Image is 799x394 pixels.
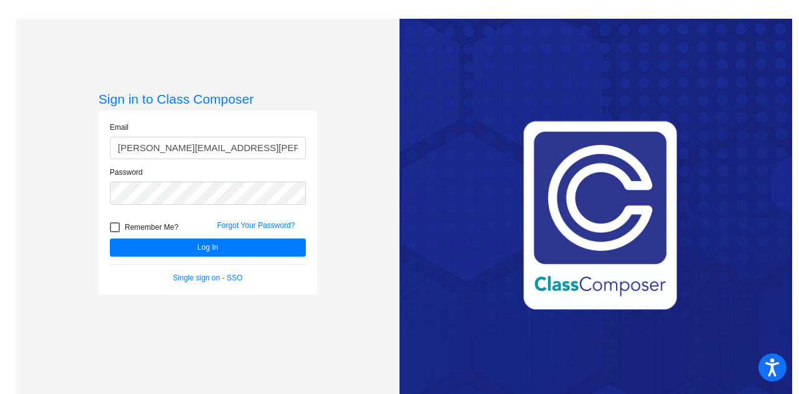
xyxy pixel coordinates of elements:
a: Forgot Your Password? [217,221,295,230]
span: Remember Me? [125,220,179,235]
label: Password [110,167,143,178]
label: Email [110,122,129,133]
h3: Sign in to Class Composer [99,91,317,107]
button: Log In [110,239,306,257]
a: Single sign on - SSO [173,273,242,282]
